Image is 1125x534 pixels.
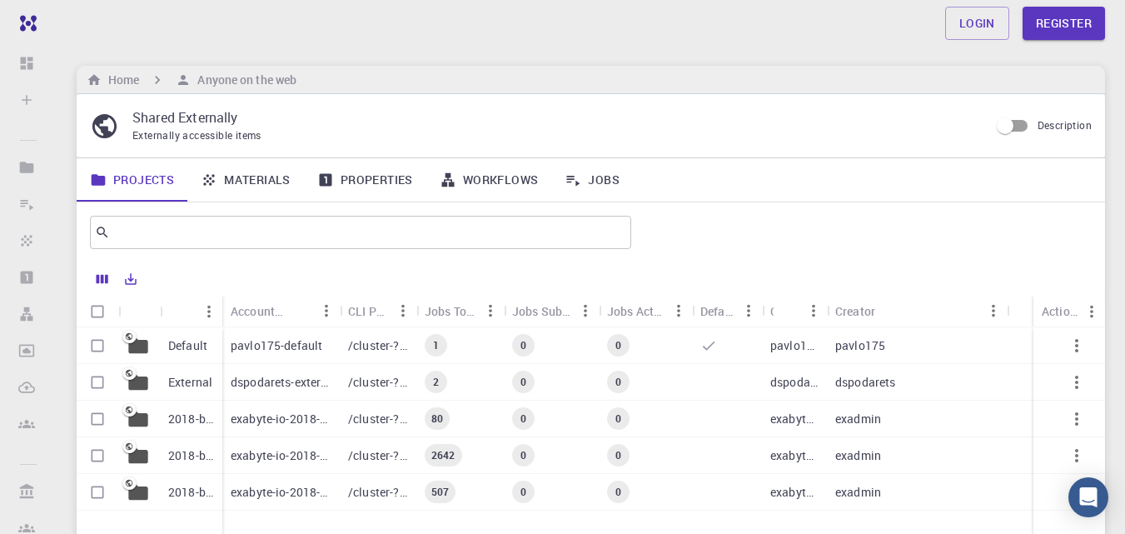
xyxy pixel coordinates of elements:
p: dspodarets [770,374,819,391]
p: External [168,374,212,391]
a: Login [945,7,1009,40]
div: Accounting slug [231,295,286,327]
p: exadmin [835,447,881,464]
span: 0 [609,375,628,389]
div: Jobs Subm. [512,295,572,327]
p: exabyte-io-2018-bg-study-phase-i-ph [231,411,331,427]
div: Creator [835,295,875,327]
span: 0 [514,412,533,426]
div: Accounting slug [222,295,340,327]
p: exabyte-io [770,447,819,464]
p: Default [168,337,207,354]
div: Creator [827,295,1007,327]
button: Menu [477,297,504,324]
p: pavlo175 [835,337,885,354]
div: CLI Path [340,295,416,327]
p: 2018-bg-study-phase-i-ph [168,411,214,427]
button: Menu [665,297,692,324]
div: Open Intercom Messenger [1068,477,1108,517]
button: Sort [169,298,196,325]
div: Default [692,295,762,327]
div: Jobs Total [425,295,477,327]
button: Menu [800,297,827,324]
span: Description [1038,118,1092,132]
button: Menu [980,297,1007,324]
button: Menu [735,297,762,324]
span: 0 [609,448,628,462]
span: 0 [609,338,628,352]
div: Name [160,295,222,327]
button: Menu [1078,298,1105,325]
h6: Home [102,71,139,89]
div: Jobs Active [599,295,692,327]
div: Jobs Subm. [504,295,599,327]
a: Jobs [551,158,633,202]
div: Owner [770,295,774,327]
h6: Anyone on the web [191,71,296,89]
img: logo [13,15,37,32]
button: Export [117,266,145,292]
div: Jobs Active [607,295,665,327]
button: Menu [196,298,222,325]
nav: breadcrumb [83,71,300,89]
div: Actions [1033,295,1105,327]
span: 507 [425,485,455,499]
p: 2018-bg-study-phase-I [168,484,214,501]
span: 80 [425,412,450,426]
p: 2018-bg-study-phase-III [168,447,214,464]
p: Shared Externally [132,107,976,127]
a: Projects [77,158,187,202]
a: Properties [304,158,426,202]
span: 0 [514,448,533,462]
p: exadmin [835,411,881,427]
div: Owner [762,295,827,327]
p: dspodarets [835,374,896,391]
div: Actions [1042,295,1078,327]
button: Menu [313,297,340,324]
p: /cluster-???-home/dspodarets/dspodarets-external [348,374,408,391]
div: CLI Path [348,295,390,327]
p: exabyte-io [770,411,819,427]
button: Sort [286,297,313,324]
p: exadmin [835,484,881,501]
button: Columns [88,266,117,292]
span: 0 [609,485,628,499]
button: Sort [774,297,800,324]
p: /cluster-???-share/groups/exabyte-io/exabyte-io-2018-bg-study-phase-iii [348,447,408,464]
button: Menu [390,297,416,324]
p: /cluster-???-home/pavlo175/pavlo175-default [348,337,408,354]
span: 0 [514,375,533,389]
span: 0 [609,412,628,426]
p: exabyte-io-2018-bg-study-phase-i [231,484,331,501]
span: Externally accessible items [132,128,261,142]
span: 2 [426,375,446,389]
button: Menu [572,297,599,324]
span: 2642 [425,448,462,462]
span: 0 [514,485,533,499]
span: 1 [426,338,446,352]
a: Workflows [426,158,552,202]
p: pavlo175-default [231,337,322,354]
button: Sort [875,297,902,324]
div: Jobs Total [416,295,504,327]
p: /cluster-???-share/groups/exabyte-io/exabyte-io-2018-bg-study-phase-i [348,484,408,501]
div: Default [700,295,735,327]
p: dspodarets-external [231,374,331,391]
p: /cluster-???-share/groups/exabyte-io/exabyte-io-2018-bg-study-phase-i-ph [348,411,408,427]
div: Icon [118,295,160,327]
p: exabyte-io [770,484,819,501]
a: Register [1023,7,1105,40]
span: 0 [514,338,533,352]
p: pavlo175 [770,337,819,354]
a: Materials [187,158,304,202]
p: exabyte-io-2018-bg-study-phase-iii [231,447,331,464]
